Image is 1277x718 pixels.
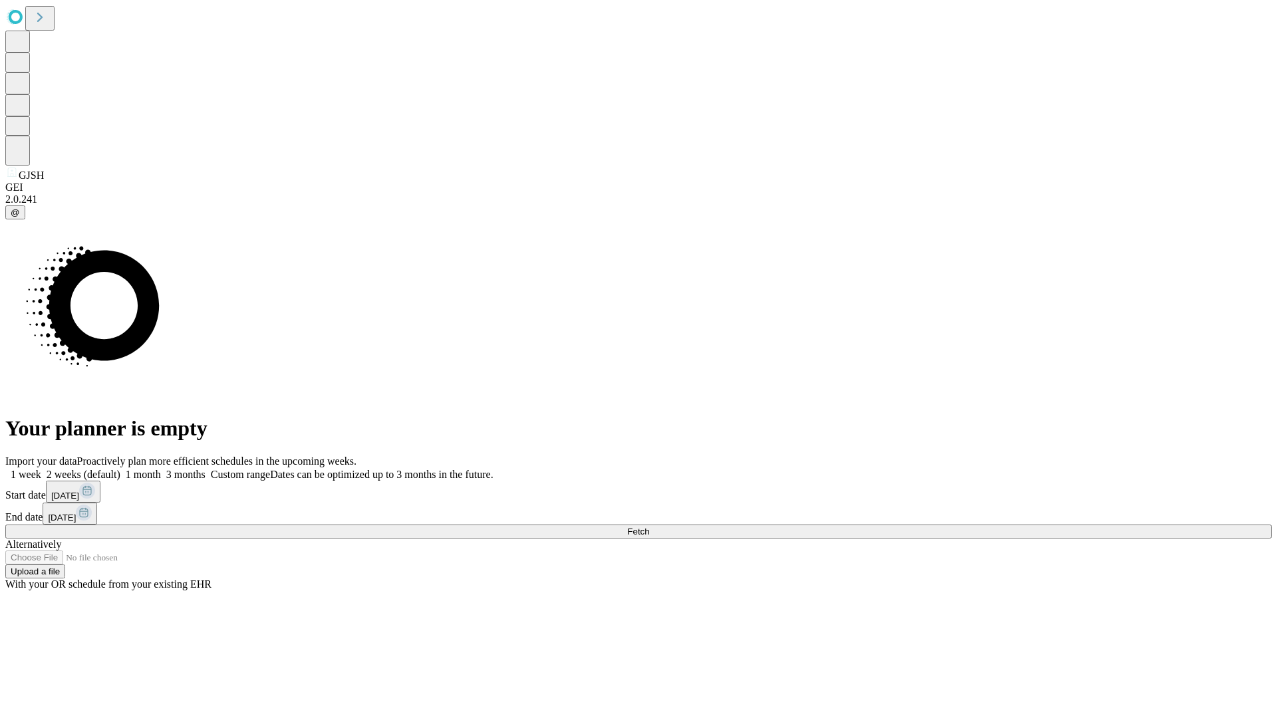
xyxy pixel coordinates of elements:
span: Custom range [211,469,270,480]
button: [DATE] [43,503,97,525]
span: Import your data [5,455,77,467]
span: 1 week [11,469,41,480]
span: With your OR schedule from your existing EHR [5,578,212,590]
span: Proactively plan more efficient schedules in the upcoming weeks. [77,455,356,467]
button: Fetch [5,525,1272,538]
span: GJSH [19,170,44,181]
div: 2.0.241 [5,193,1272,205]
span: 3 months [166,469,206,480]
button: @ [5,205,25,219]
div: End date [5,503,1272,525]
span: 2 weeks (default) [47,469,120,480]
span: Dates can be optimized up to 3 months in the future. [270,469,493,480]
button: [DATE] [46,481,100,503]
span: 1 month [126,469,161,480]
span: [DATE] [51,491,79,501]
div: Start date [5,481,1272,503]
h1: Your planner is empty [5,416,1272,441]
button: Upload a file [5,564,65,578]
span: @ [11,207,20,217]
span: Fetch [627,527,649,537]
span: [DATE] [48,513,76,523]
span: Alternatively [5,538,61,550]
div: GEI [5,181,1272,193]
